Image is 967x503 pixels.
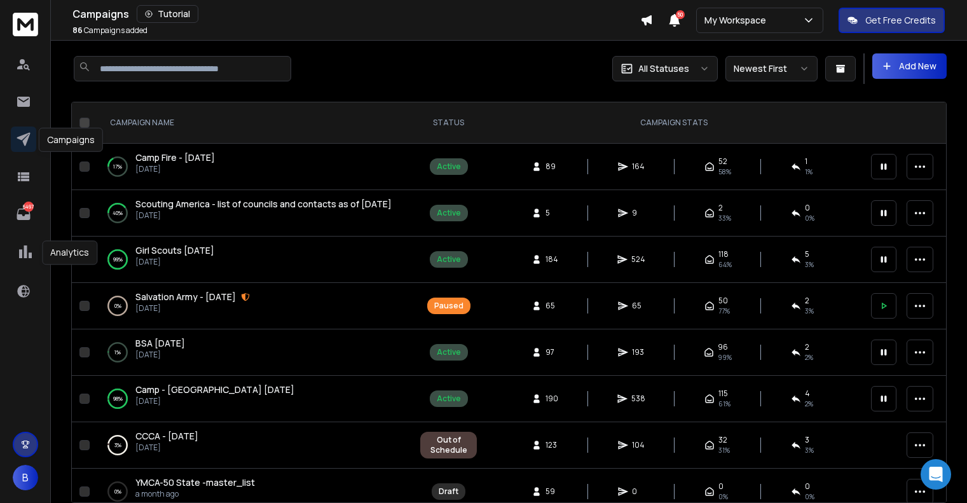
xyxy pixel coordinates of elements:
[135,383,294,396] span: Camp - [GEOGRAPHIC_DATA] [DATE]
[718,156,727,167] span: 52
[114,300,121,312] p: 0 %
[95,376,413,422] td: 98%Camp - [GEOGRAPHIC_DATA] [DATE][DATE]
[113,160,122,173] p: 17 %
[135,476,255,489] a: YMCA-50 State -master_list
[95,283,413,329] td: 0%Salvation Army - [DATE][DATE]
[113,207,123,219] p: 40 %
[427,435,470,455] div: Out of Schedule
[39,128,103,152] div: Campaigns
[676,10,685,19] span: 50
[631,394,645,404] span: 538
[437,254,461,265] div: Active
[114,346,121,359] p: 1 %
[95,329,413,376] td: 1%BSA [DATE][DATE]
[805,306,814,316] span: 3 %
[113,253,123,266] p: 99 %
[718,389,728,399] span: 115
[545,301,558,311] span: 65
[704,14,771,27] p: My Workspace
[718,203,723,213] span: 2
[805,352,813,362] span: 2 %
[718,492,728,502] span: 0%
[135,151,215,163] span: Camp Fire - [DATE]
[865,14,936,27] p: Get Free Credits
[135,396,294,406] p: [DATE]
[872,53,947,79] button: Add New
[484,102,863,144] th: CAMPAIGN STATS
[632,301,645,311] span: 65
[545,208,558,218] span: 5
[413,102,484,144] th: STATUS
[437,208,461,218] div: Active
[95,422,413,469] td: 3%CCCA - [DATE][DATE]
[437,394,461,404] div: Active
[135,337,185,349] span: BSA [DATE]
[72,25,83,36] span: 86
[718,445,730,455] span: 31 %
[95,102,413,144] th: CAMPAIGN NAME
[135,244,214,257] a: Girl Scouts [DATE]
[805,296,809,306] span: 2
[718,342,728,352] span: 96
[13,465,38,490] button: B
[805,389,810,399] span: 4
[545,347,558,357] span: 97
[718,306,730,316] span: 77 %
[114,485,121,498] p: 0 %
[135,244,214,256] span: Girl Scouts [DATE]
[718,296,728,306] span: 50
[434,301,463,311] div: Paused
[545,486,558,497] span: 59
[135,291,236,303] span: Salvation Army - [DATE]
[718,435,727,445] span: 32
[805,481,810,492] span: 0
[545,394,558,404] span: 190
[135,210,392,221] p: [DATE]
[135,489,255,499] p: a month ago
[72,25,147,36] p: Campaigns added
[718,167,731,177] span: 58 %
[805,249,809,259] span: 5
[114,439,121,451] p: 3 %
[95,144,413,190] td: 17%Camp Fire - [DATE][DATE]
[718,399,730,409] span: 61 %
[632,440,645,450] span: 104
[24,202,34,212] p: 6497
[42,240,97,265] div: Analytics
[805,445,814,455] span: 3 %
[439,486,458,497] div: Draft
[805,213,814,223] span: 0 %
[11,202,36,227] a: 6497
[135,151,215,164] a: Camp Fire - [DATE]
[718,481,724,492] span: 0
[805,492,814,502] span: 0%
[632,162,645,172] span: 164
[95,237,413,283] td: 99%Girl Scouts [DATE][DATE]
[545,254,558,265] span: 184
[135,383,294,396] a: Camp - [GEOGRAPHIC_DATA] [DATE]
[632,347,645,357] span: 193
[437,347,461,357] div: Active
[135,257,214,267] p: [DATE]
[632,486,645,497] span: 0
[135,303,250,314] p: [DATE]
[135,198,392,210] a: Scouting America - list of councils and contacts as of [DATE]
[718,213,731,223] span: 33 %
[805,435,809,445] span: 3
[631,254,645,265] span: 524
[545,440,558,450] span: 123
[135,443,198,453] p: [DATE]
[545,162,558,172] span: 89
[725,56,818,81] button: Newest First
[638,62,689,75] p: All Statuses
[95,190,413,237] td: 40%Scouting America - list of councils and contacts as of [DATE][DATE]
[718,259,732,270] span: 64 %
[921,459,951,490] div: Open Intercom Messenger
[632,208,645,218] span: 9
[805,156,807,167] span: 1
[72,5,640,23] div: Campaigns
[718,249,729,259] span: 118
[135,430,198,442] span: CCCA - [DATE]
